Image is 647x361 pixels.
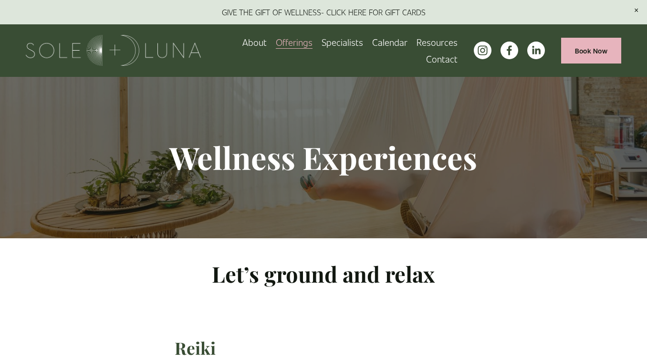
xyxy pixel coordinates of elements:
a: instagram-unauth [474,42,491,59]
a: LinkedIn [527,42,545,59]
span: Offerings [276,35,313,50]
a: Book Now [561,38,621,64]
a: Calendar [372,34,407,51]
h2: Let’s ground and relax [175,260,472,288]
a: facebook-unauth [501,42,518,59]
a: About [242,34,267,51]
h3: Reiki [175,337,472,359]
span: Resources [417,35,458,50]
a: Contact [426,51,458,67]
h1: Wellness Experiences [100,138,547,177]
a: Specialists [322,34,363,51]
a: folder dropdown [417,34,458,51]
img: Sole + Luna [26,35,201,66]
a: folder dropdown [276,34,313,51]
